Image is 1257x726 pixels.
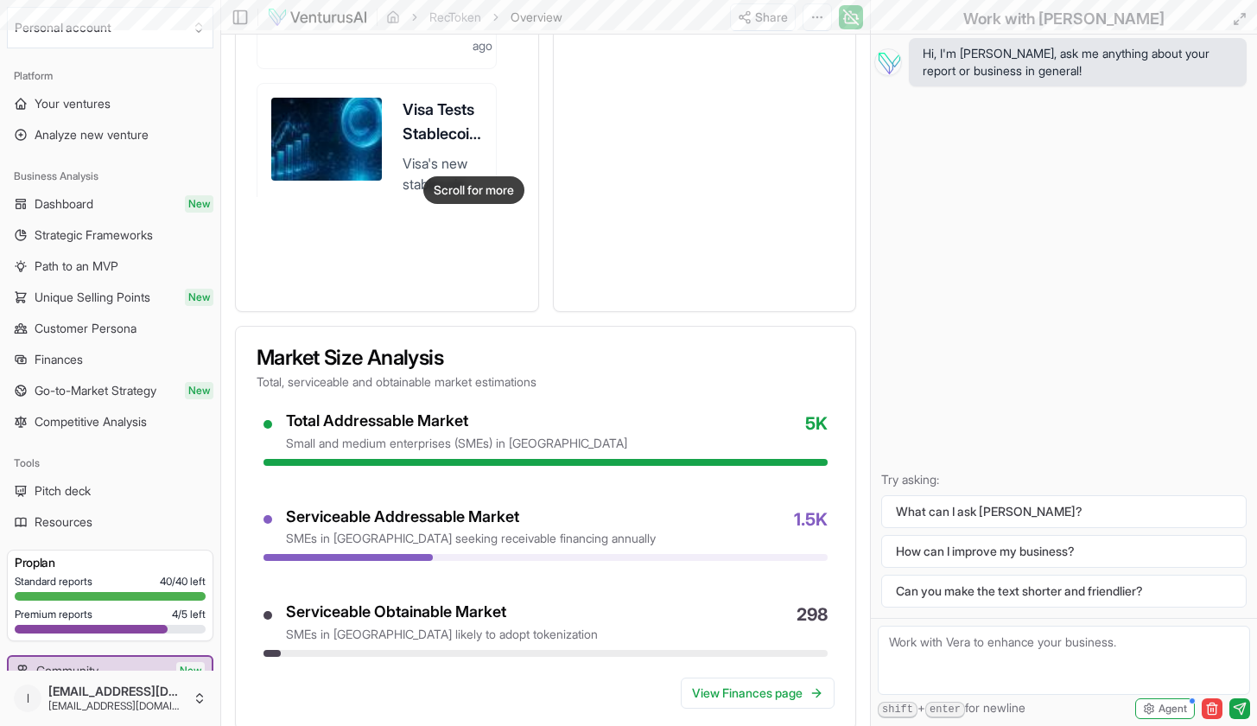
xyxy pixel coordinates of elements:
p: Try asking: [881,471,1247,488]
div: Business Analysis [7,162,213,190]
a: Unique Selling PointsNew [7,283,213,311]
button: l[EMAIL_ADDRESS][DOMAIN_NAME][EMAIL_ADDRESS][DOMAIN_NAME] [7,678,213,719]
div: Serviceable Addressable Market [286,507,656,527]
span: Competitive Analysis [35,413,147,430]
h3: Visa Tests Stablecoin Pilot to Modernize Cross-Border Payments [403,98,482,146]
a: Your ventures [7,90,213,118]
div: small and medium enterprises (SMEs) in [GEOGRAPHIC_DATA] [286,435,627,452]
span: New [176,662,205,679]
span: Pitch deck [35,482,91,500]
div: Total Addressable Market [286,411,627,431]
a: Analyze new venture [7,121,213,149]
span: Strategic Frameworks [35,226,153,244]
div: SMEs in [GEOGRAPHIC_DATA] likely to adopt tokenization [286,626,598,643]
a: Path to an MVP [7,252,213,280]
a: DashboardNew [7,190,213,218]
span: [EMAIL_ADDRESS][DOMAIN_NAME] [48,699,186,713]
button: What can I ask [PERSON_NAME]? [881,495,1247,528]
div: Serviceable Obtainable Market [286,602,598,622]
span: Customer Persona [35,320,136,337]
span: l [14,685,41,712]
kbd: shift [878,702,917,718]
span: Standard reports [15,575,92,589]
div: Platform [7,62,213,90]
p: Total, serviceable and obtainable market estimations [257,373,835,391]
a: Pitch deck [7,477,213,505]
a: Go-to-Market StrategyNew [7,377,213,404]
span: 40 / 40 left [160,575,206,589]
span: New [185,382,213,399]
button: Can you make the text shorter and friendlier? [881,575,1247,608]
div: Tools [7,449,213,477]
a: Customer Persona [7,315,213,342]
h3: Pro plan [15,554,206,571]
a: Competitive Analysis [7,408,213,436]
span: Resources [35,513,92,531]
kbd: enter [925,702,965,718]
span: Agent [1159,702,1187,716]
a: CommunityNew [9,657,212,685]
span: Your ventures [35,95,111,112]
span: 4 / 5 left [172,608,206,621]
button: How can I improve my business? [881,535,1247,568]
span: Premium reports [15,608,92,621]
a: Visa Tests Stablecoin Pilot to Modernize Cross-Border PaymentsVisa's new stablecoin pilot lets bu... [257,83,497,271]
span: [EMAIL_ADDRESS][DOMAIN_NAME] [48,684,186,699]
span: New [185,195,213,213]
span: + for newline [878,699,1025,718]
span: Hi, I'm [PERSON_NAME], ask me anything about your report or business in general! [923,45,1233,80]
span: 1.5K [794,507,828,548]
span: Analyze new venture [35,126,149,143]
a: Finances [7,346,213,373]
span: 298 [797,602,828,643]
span: Unique Selling Points [35,289,150,306]
span: Go-to-Market Strategy [35,382,156,399]
button: Agent [1135,698,1195,719]
div: SMEs in [GEOGRAPHIC_DATA] seeking receivable financing annually [286,530,656,547]
a: View Finances page [681,678,835,709]
span: New [185,289,213,306]
a: Resources [7,508,213,536]
span: Finances [35,351,83,368]
span: Path to an MVP [35,258,118,275]
span: Community [36,662,98,679]
p: Visa's new stablecoin pilot lets businesses fund cross-border payments digitally, aiming to reduc... [403,153,482,194]
img: Vera [874,48,902,76]
a: Strategic Frameworks [7,221,213,249]
span: Dashboard [35,195,93,213]
h3: Market Size Analysis [257,347,835,368]
span: 5K [805,411,828,452]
